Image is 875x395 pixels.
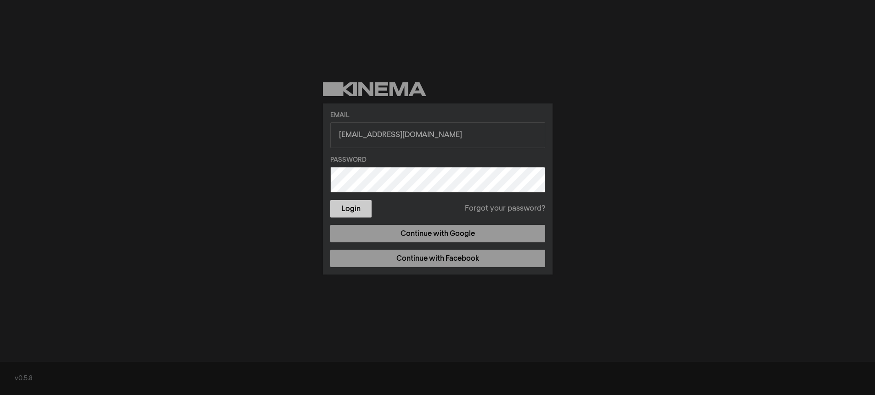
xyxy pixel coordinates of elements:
[330,200,372,218] button: Login
[330,225,545,242] a: Continue with Google
[330,155,545,165] label: Password
[330,111,545,120] label: Email
[330,250,545,267] a: Continue with Facebook
[465,203,545,214] a: Forgot your password?
[15,374,860,384] div: v0.5.8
